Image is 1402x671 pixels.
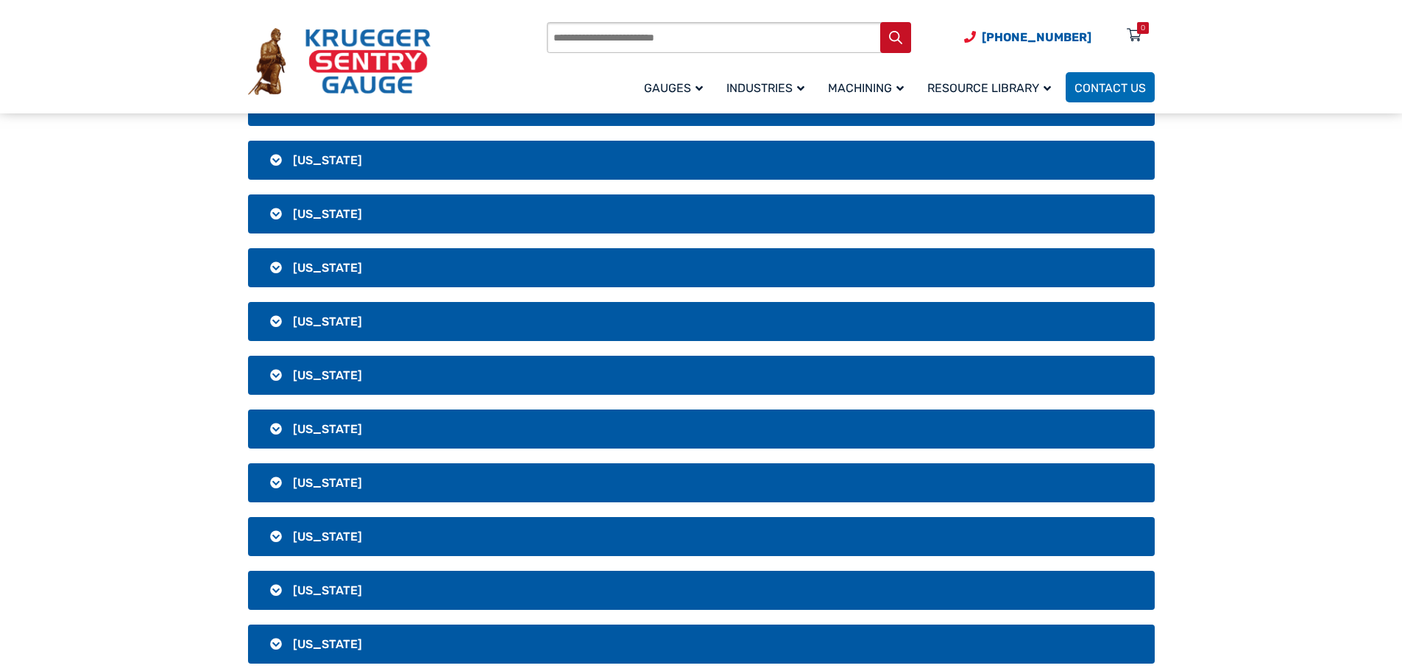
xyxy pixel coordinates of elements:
span: Gauges [644,81,703,95]
a: Gauges [635,70,718,105]
span: Industries [726,81,804,95]
span: [US_STATE] [293,315,362,329]
span: Contact Us [1074,81,1146,95]
a: Contact Us [1066,72,1155,102]
a: Industries [718,70,819,105]
span: [US_STATE] [293,583,362,597]
span: [US_STATE] [293,422,362,436]
span: [US_STATE] [293,153,362,167]
img: Krueger Sentry Gauge [248,28,431,96]
span: [US_STATE] [293,476,362,490]
a: Resource Library [918,70,1066,105]
span: Machining [828,81,904,95]
span: [US_STATE] [293,368,362,382]
span: [US_STATE] [293,530,362,544]
span: [PHONE_NUMBER] [982,30,1091,44]
span: Resource Library [927,81,1051,95]
a: Phone Number (920) 434-8860 [964,28,1091,46]
span: [US_STATE] [293,207,362,221]
div: 0 [1141,22,1145,34]
a: Machining [819,70,918,105]
span: [US_STATE] [293,637,362,651]
span: [US_STATE] [293,261,362,275]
